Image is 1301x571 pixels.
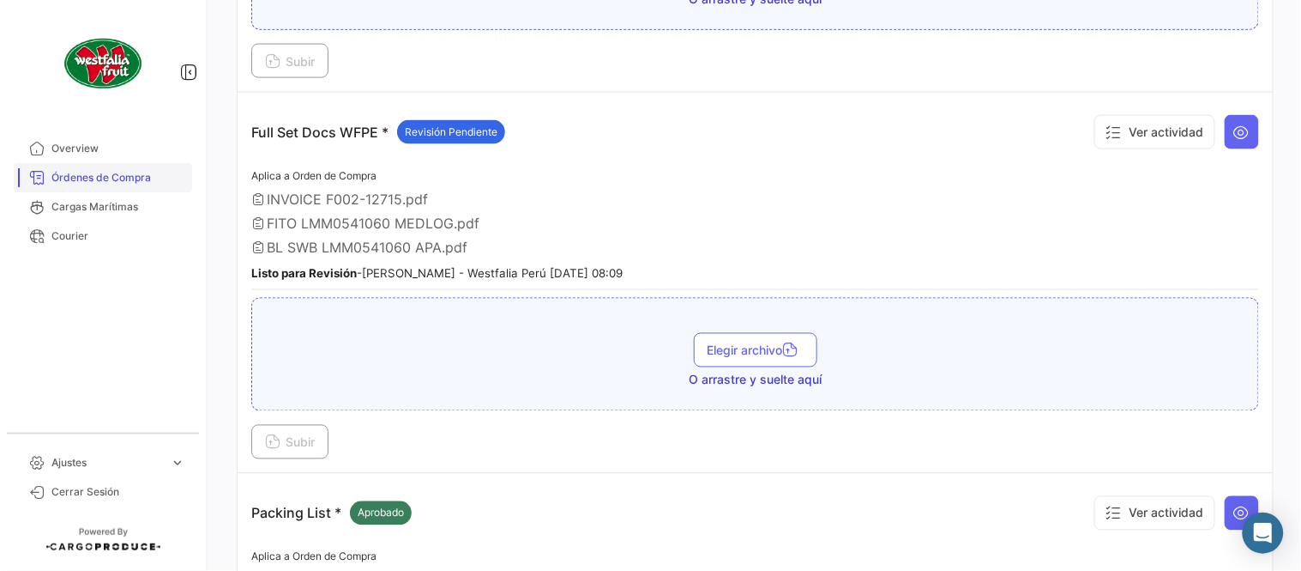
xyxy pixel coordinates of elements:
[251,169,376,182] span: Aplica a Orden de Compra
[267,215,479,232] span: FITO LMM0541060 MEDLOG.pdf
[51,141,185,156] span: Overview
[251,425,328,459] button: Subir
[14,163,192,192] a: Órdenes de Compra
[267,191,428,208] span: INVOICE F002-12715.pdf
[1094,496,1215,531] button: Ver actividad
[51,484,185,500] span: Cerrar Sesión
[267,240,467,257] span: BL SWB LMM0541060 APA.pdf
[708,343,804,358] span: Elegir archivo
[14,222,192,251] a: Courier
[251,267,357,281] b: Listo para Revisión
[694,333,817,368] button: Elegir archivo
[251,120,505,144] p: Full Set Docs WFPE *
[405,125,497,140] span: Revisión Pendiente
[689,372,822,389] span: O arrastre y suelte aquí
[51,170,185,185] span: Órdenes de Compra
[60,21,146,106] img: client-50.png
[251,44,328,78] button: Subir
[265,54,315,69] span: Subir
[1094,115,1215,149] button: Ver actividad
[14,192,192,222] a: Cargas Marítimas
[1243,513,1284,554] div: Abrir Intercom Messenger
[51,455,163,471] span: Ajustes
[358,506,404,521] span: Aprobado
[265,435,315,450] span: Subir
[251,501,412,525] p: Packing List *
[14,134,192,163] a: Overview
[51,199,185,215] span: Cargas Marítimas
[251,267,623,281] small: - [PERSON_NAME] - Westfalia Perú [DATE] 08:09
[170,455,185,471] span: expand_more
[251,550,376,563] span: Aplica a Orden de Compra
[51,228,185,244] span: Courier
